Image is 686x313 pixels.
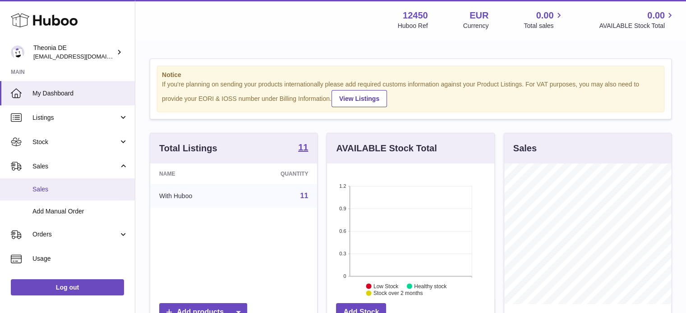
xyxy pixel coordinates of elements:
[340,251,346,256] text: 0.3
[536,9,554,22] span: 0.00
[599,9,675,30] a: 0.00 AVAILABLE Stock Total
[513,142,537,154] h3: Sales
[340,206,346,211] text: 0.9
[414,283,447,289] text: Healthy stock
[373,290,423,296] text: Stock over 2 months
[340,228,346,234] text: 0.6
[33,44,115,61] div: Theonia DE
[162,80,659,107] div: If you're planning on sending your products internationally please add required customs informati...
[298,143,308,154] a: 11
[32,162,119,171] span: Sales
[32,113,119,122] span: Listings
[32,230,119,239] span: Orders
[331,90,387,107] a: View Listings
[300,192,308,200] a: 11
[32,207,128,216] span: Add Manual Order
[32,138,119,146] span: Stock
[647,9,665,22] span: 0.00
[398,22,428,30] div: Huboo Ref
[11,279,124,295] a: Log out
[470,9,488,22] strong: EUR
[150,184,238,208] td: With Huboo
[403,9,428,22] strong: 12450
[150,163,238,184] th: Name
[238,163,317,184] th: Quantity
[463,22,489,30] div: Currency
[524,22,564,30] span: Total sales
[32,254,128,263] span: Usage
[524,9,564,30] a: 0.00 Total sales
[11,45,24,59] img: info-de@theonia.com
[159,142,217,154] h3: Total Listings
[32,185,128,194] span: Sales
[344,273,346,279] text: 0
[32,89,128,98] span: My Dashboard
[298,143,308,152] strong: 11
[336,142,437,154] h3: AVAILABLE Stock Total
[162,71,659,79] strong: Notice
[33,53,133,60] span: [EMAIL_ADDRESS][DOMAIN_NAME]
[373,283,399,289] text: Low Stock
[340,183,346,189] text: 1.2
[599,22,675,30] span: AVAILABLE Stock Total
